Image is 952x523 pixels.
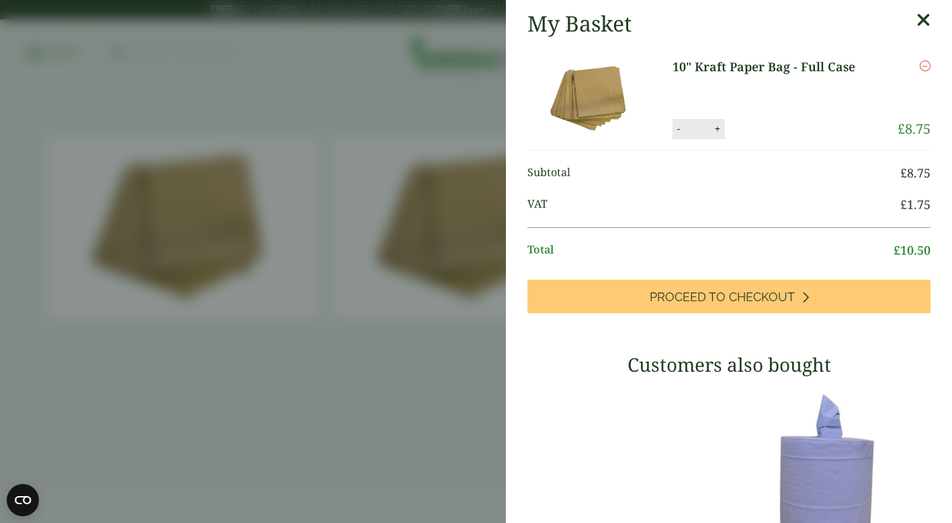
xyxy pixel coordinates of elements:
button: Open CMP widget [7,484,39,516]
button: - [673,123,684,134]
a: Remove this item [920,58,931,74]
a: 10" Kraft Paper Bag - Full Case [673,58,877,76]
a: Proceed to Checkout [527,280,931,313]
bdi: 8.75 [900,165,931,181]
span: £ [898,120,905,138]
span: VAT [527,196,900,214]
bdi: 10.50 [894,242,931,258]
h2: My Basket [527,11,632,36]
button: + [711,123,724,134]
span: Subtotal [527,164,900,182]
h3: Customers also bought [527,354,931,376]
bdi: 8.75 [898,120,931,138]
span: £ [900,165,907,181]
bdi: 1.75 [900,196,931,212]
span: Total [527,241,894,259]
span: £ [894,242,900,258]
span: £ [900,196,907,212]
img: 10" Kraft Paper Bag-Full Case-0 [530,58,651,138]
span: Proceed to Checkout [650,290,795,305]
